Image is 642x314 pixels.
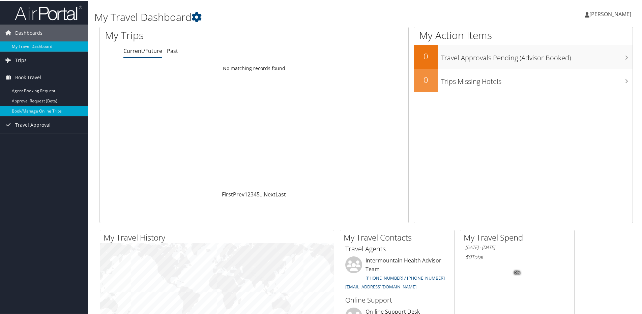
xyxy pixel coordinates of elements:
[247,190,251,197] a: 2
[15,4,82,20] img: airportal-logo.png
[15,116,51,133] span: Travel Approval
[104,231,334,243] h2: My Travel History
[244,190,247,197] a: 1
[105,28,275,42] h1: My Trips
[515,270,520,274] tspan: 0%
[345,295,449,304] h3: Online Support
[465,253,471,260] span: $0
[414,28,633,42] h1: My Action Items
[414,68,633,92] a: 0Trips Missing Hotels
[342,256,453,292] li: Intermountain Health Advisor Team
[254,190,257,197] a: 4
[167,46,178,54] a: Past
[94,9,457,24] h1: My Travel Dashboard
[414,73,438,85] h2: 0
[275,190,286,197] a: Last
[260,190,264,197] span: …
[257,190,260,197] a: 5
[100,62,408,74] td: No matching records found
[441,73,633,86] h3: Trips Missing Hotels
[465,253,569,260] h6: Total
[15,68,41,85] span: Book Travel
[414,50,438,61] h2: 0
[15,24,42,41] span: Dashboards
[589,10,631,17] span: [PERSON_NAME]
[465,244,569,250] h6: [DATE] - [DATE]
[264,190,275,197] a: Next
[222,190,233,197] a: First
[345,283,416,289] a: [EMAIL_ADDRESS][DOMAIN_NAME]
[123,46,162,54] a: Current/Future
[441,49,633,62] h3: Travel Approvals Pending (Advisor Booked)
[414,44,633,68] a: 0Travel Approvals Pending (Advisor Booked)
[366,274,445,280] a: [PHONE_NUMBER] / [PHONE_NUMBER]
[251,190,254,197] a: 3
[344,231,454,243] h2: My Travel Contacts
[345,244,449,253] h3: Travel Agents
[464,231,574,243] h2: My Travel Spend
[15,51,27,68] span: Trips
[233,190,244,197] a: Prev
[585,3,638,24] a: [PERSON_NAME]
